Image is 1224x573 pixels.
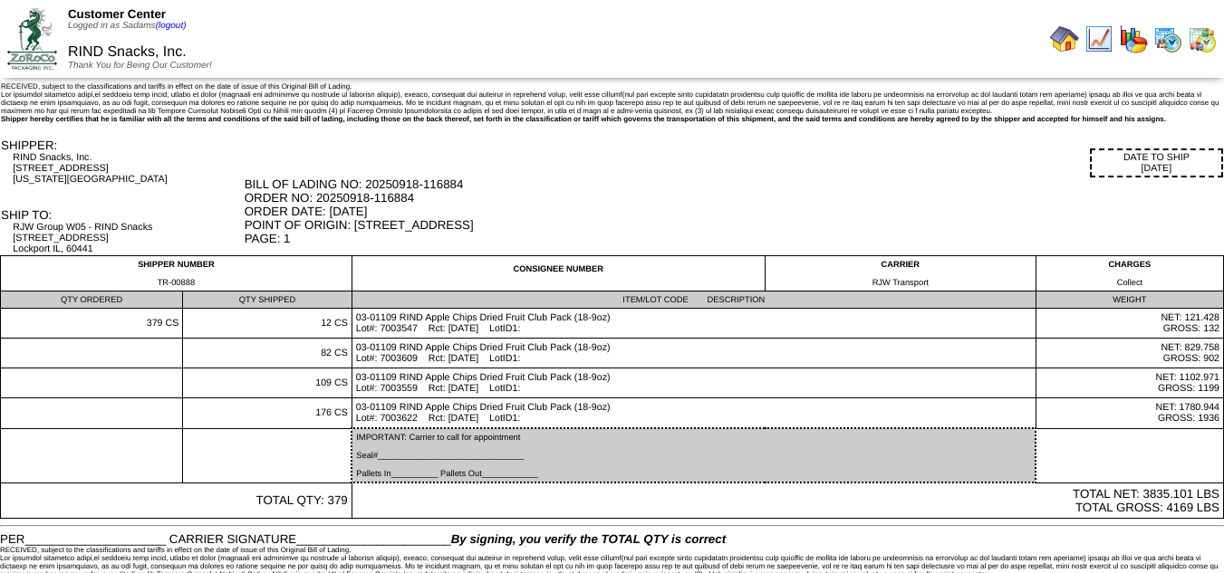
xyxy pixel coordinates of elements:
[1036,368,1223,398] td: NET: 1102.971 GROSS: 1199
[68,21,187,31] span: Logged in as Sadams
[352,428,1036,482] td: IMPORTANT: Carrier to call for appointment Seal#_______________________________ Pallets In_______...
[1119,24,1148,53] img: graph.gif
[1036,256,1223,291] td: CHARGES
[156,21,187,31] a: (logout)
[7,8,57,69] img: ZoRoCo_Logo(Green%26Foil)%20jpg.webp
[769,278,1032,287] div: RJW Transport
[183,309,352,339] td: 12 CS
[352,368,1036,398] td: 03-01109 RIND Apple Chips Dried Fruit Club Pack (18-9oz) Lot#: 7003559 Rct: [DATE] LotID1:
[1090,148,1223,177] div: DATE TO SHIP [DATE]
[1,482,352,519] td: TOTAL QTY: 379
[1036,339,1223,368] td: NET: 829.758 GROSS: 902
[183,339,352,368] td: 82 CS
[765,256,1036,291] td: CARRIER
[352,398,1036,429] td: 03-01109 RIND Apple Chips Dried Fruit Club Pack (18-9oz) Lot#: 7003622 Rct: [DATE] LotID1:
[1036,291,1223,309] td: WEIGHT
[1,138,243,152] div: SHIPPER:
[1,115,1223,123] div: Shipper hereby certifies that he is familiar with all the terms and conditions of the said bill o...
[1040,278,1219,287] div: Collect
[352,309,1036,339] td: 03-01109 RIND Apple Chips Dried Fruit Club Pack (18-9oz) Lot#: 7003547 Rct: [DATE] LotID1:
[1036,398,1223,429] td: NET: 1780.944 GROSS: 1936
[1050,24,1079,53] img: home.gif
[1,291,183,309] td: QTY ORDERED
[1084,24,1113,53] img: line_graph.gif
[1,309,183,339] td: 379 CS
[13,152,242,185] div: RIND Snacks, Inc. [STREET_ADDRESS] [US_STATE][GEOGRAPHIC_DATA]
[1153,24,1182,53] img: calendarprod.gif
[68,44,187,60] span: RIND Snacks, Inc.
[68,7,166,21] span: Customer Center
[68,61,212,71] span: Thank You for Being Our Customer!
[352,256,765,291] td: CONSIGNEE NUMBER
[352,482,1223,519] td: TOTAL NET: 3835.101 LBS TOTAL GROSS: 4169 LBS
[183,398,352,429] td: 176 CS
[245,177,1223,245] div: BILL OF LADING NO: 20250918-116884 ORDER NO: 20250918-116884 ORDER DATE: [DATE] POINT OF ORIGIN: ...
[451,532,726,546] span: By signing, you verify the TOTAL QTY is correct
[1188,24,1217,53] img: calendarinout.gif
[13,222,242,254] div: RJW Group W05 - RIND Snacks [STREET_ADDRESS] Lockport IL, 60441
[1,256,352,291] td: SHIPPER NUMBER
[1036,309,1223,339] td: NET: 121.428 GROSS: 132
[5,278,348,287] div: TR-00888
[352,339,1036,368] td: 03-01109 RIND Apple Chips Dried Fruit Club Pack (18-9oz) Lot#: 7003609 Rct: [DATE] LotID1:
[1,208,243,222] div: SHIP TO:
[352,291,1036,309] td: ITEM/LOT CODE DESCRIPTION
[183,291,352,309] td: QTY SHIPPED
[183,368,352,398] td: 109 CS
